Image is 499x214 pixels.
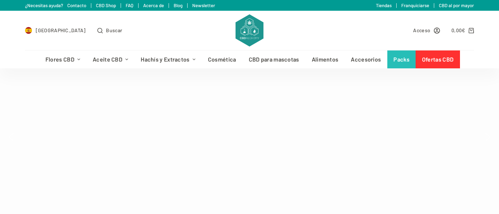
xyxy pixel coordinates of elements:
a: Packs [387,50,416,68]
a: Carro de compra [451,26,474,34]
img: previous arrow [5,131,17,143]
span: Buscar [106,26,122,34]
a: Blog [174,3,183,8]
span: € [462,27,465,33]
bdi: 0,00 [451,27,465,33]
span: Acceso [413,26,430,34]
a: CBD Shop [96,3,116,8]
a: Tiendas [376,3,392,8]
nav: Menú de cabecera [39,50,460,68]
a: Acceso [413,26,440,34]
a: Aceite CBD [87,50,135,68]
a: Alimentos [305,50,345,68]
a: ¿Necesitas ayuda? Contacto [25,3,86,8]
a: Select Country [25,26,86,34]
a: Cosmética [202,50,242,68]
img: CBD Alchemy [236,14,263,47]
a: Acerca de [143,3,164,8]
img: ES Flag [25,27,32,34]
a: FAQ [126,3,134,8]
a: Flores CBD [39,50,86,68]
button: Abrir formulario de búsqueda [97,26,122,34]
a: CBD al por mayor [439,3,474,8]
img: next arrow [482,131,494,143]
a: Hachís y Extractos [135,50,202,68]
span: [GEOGRAPHIC_DATA] [36,26,86,34]
a: Ofertas CBD [416,50,460,68]
a: Accesorios [345,50,387,68]
a: CBD para mascotas [242,50,305,68]
a: Newsletter [192,3,215,8]
a: Franquiciarse [401,3,429,8]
